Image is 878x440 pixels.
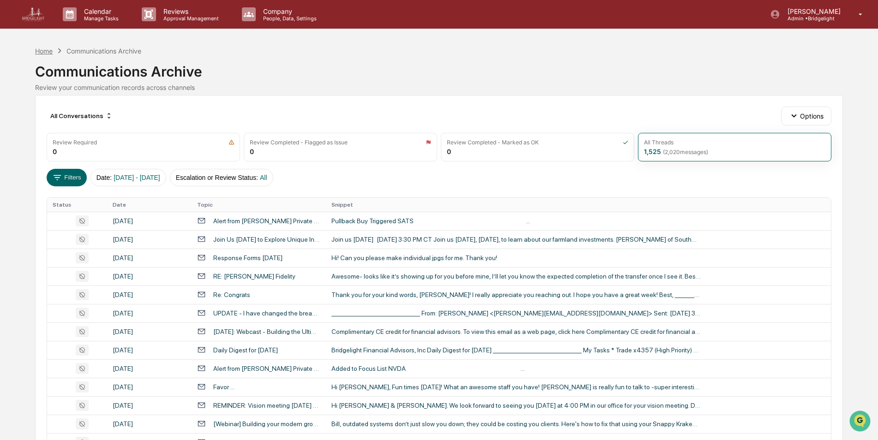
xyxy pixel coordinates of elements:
[326,198,831,212] th: Snippet
[170,169,273,186] button: Escalation or Review Status:All
[331,365,701,372] div: Added to Focus List NVDA ‌ ‌ ‌ ‌ ‌ ‌ ‌ ‌ ‌ ‌ ‌ ‌ ‌ ‌ ‌ ‌ ‌ ‌ ‌ ‌ ‌ ‌ ‌ ‌ ‌ ‌ ‌ ‌ ‌ ‌ ‌ ‌ ‌ ‌ ‌ ‌ ...
[47,108,116,123] div: All Conversations
[77,7,123,15] p: Calendar
[113,273,186,280] div: [DATE]
[331,236,701,243] div: Join us [DATE] [DATE] 3:30 PM CT Join us [DATE], [DATE], to learn about our farmland investments....
[47,169,87,186] button: Filters
[213,328,320,335] div: [DATE]: Webcast - Building the Ultimate RIA Technology Stack - [DATE] Credit
[6,113,63,129] a: 🖐️Preclearance
[92,156,112,163] span: Pylon
[113,254,186,262] div: [DATE]
[65,156,112,163] a: Powered byPylon
[250,148,254,155] div: 0
[156,7,223,15] p: Reviews
[229,139,235,145] img: icon
[331,402,701,409] div: Hi [PERSON_NAME] & [PERSON_NAME]. We look forward to seeing you [DATE] at 4:00 PM in our office f...
[331,254,701,262] div: Hi! Can you please make individual jpgs for me. Thank you!
[90,169,166,186] button: Date:[DATE] - [DATE]
[781,107,831,125] button: Options
[213,402,320,409] div: REMINDER: Vision meeting [DATE] at 4:00PM
[213,383,235,391] div: Favor ...
[256,7,321,15] p: Company
[9,135,17,142] div: 🔎
[114,174,160,181] span: [DATE] - [DATE]
[35,83,843,91] div: Review your communication records across channels
[6,130,62,147] a: 🔎Data Lookup
[331,273,701,280] div: Awesome- looks like it’s showing up for you before mine, I’ll let you know the expected completio...
[53,139,97,146] div: Review Required
[157,73,168,84] button: Start new chat
[447,148,451,155] div: 0
[213,309,320,317] div: UPDATE - I have changed the breached passwords
[113,383,186,391] div: [DATE]
[113,365,186,372] div: [DATE]
[644,148,708,155] div: 1,525
[213,217,320,225] div: Alert from [PERSON_NAME] Private Access
[250,139,348,146] div: Review Completed - Flagged as Issue
[113,402,186,409] div: [DATE]
[113,309,186,317] div: [DATE]
[9,71,26,87] img: 1746055101610-c473b297-6a78-478c-a979-82029cc54cd1
[31,71,151,80] div: Start new chat
[9,117,17,125] div: 🖐️
[213,273,295,280] div: RE: [PERSON_NAME] Fidelity
[213,236,320,243] div: Join Us [DATE] to Explore Unique Investment Opportunities
[63,113,118,129] a: 🗄️Attestations
[67,117,74,125] div: 🗄️
[331,217,701,225] div: Pullback Buy Triggered SATS ‌ ‌ ‌ ‌ ‌ ‌ ‌ ‌ ‌ ‌ ‌ ‌ ‌ ‌ ‌ ‌ ‌ ‌ ‌ ‌ ‌ ‌ ‌ ‌ ‌ ‌ ‌ ‌ ‌ ‌ ‌ ‌ ‌ ‌ ‌...
[113,346,186,354] div: [DATE]
[260,174,267,181] span: All
[213,420,320,428] div: [Webinar] Building your modern growth stack with Snappy Karken
[113,291,186,298] div: [DATE]
[35,56,843,80] div: Communications Archive
[156,15,223,22] p: Approval Management
[331,383,701,391] div: Hi [PERSON_NAME], Fun times [DATE]! What an awesome staff you have! [PERSON_NAME] is really fun t...
[213,346,278,354] div: Daily Digest for [DATE]
[213,365,320,372] div: Alert from [PERSON_NAME] Private Access
[9,19,168,34] p: How can we help?
[113,420,186,428] div: [DATE]
[848,410,873,434] iframe: Open customer support
[77,15,123,22] p: Manage Tasks
[447,139,539,146] div: Review Completed - Marked as OK
[113,236,186,243] div: [DATE]
[213,254,283,262] div: Response Forms [DATE]
[331,291,701,298] div: Thank you for your kind words, [PERSON_NAME]! I really appreciate you reaching out. I hope you ha...
[18,116,60,125] span: Preclearance
[426,139,431,145] img: icon
[22,7,44,21] img: logo
[780,15,845,22] p: Admin • Bridgelight
[780,7,845,15] p: [PERSON_NAME]
[107,198,192,212] th: Date
[644,139,674,146] div: All Threads
[53,148,57,155] div: 0
[331,328,701,335] div: Complimentary CE credit for financial advisors. To view this email as a web page, click here Comp...
[18,134,58,143] span: Data Lookup
[76,116,114,125] span: Attestations
[113,328,186,335] div: [DATE]
[256,15,321,22] p: People, Data, Settings
[47,198,107,212] th: Status
[192,198,326,212] th: Topic
[113,217,186,225] div: [DATE]
[213,291,250,298] div: Re: Congrats
[66,47,141,55] div: Communications Archive
[331,309,701,317] div: ________________________________ From: [PERSON_NAME] <[PERSON_NAME][EMAIL_ADDRESS][DOMAIN_NAME]> ...
[331,420,701,428] div: Bill, outdated systems don’t just slow you down; they could be costing you clients. Here's how to...
[31,80,117,87] div: We're available if you need us!
[663,149,708,155] span: ( 2,020 messages)
[623,139,628,145] img: icon
[331,346,701,354] div: Bridgelight Financial Advisors, Inc Daily Digest for [DATE] ________________________________ My T...
[35,47,53,55] div: Home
